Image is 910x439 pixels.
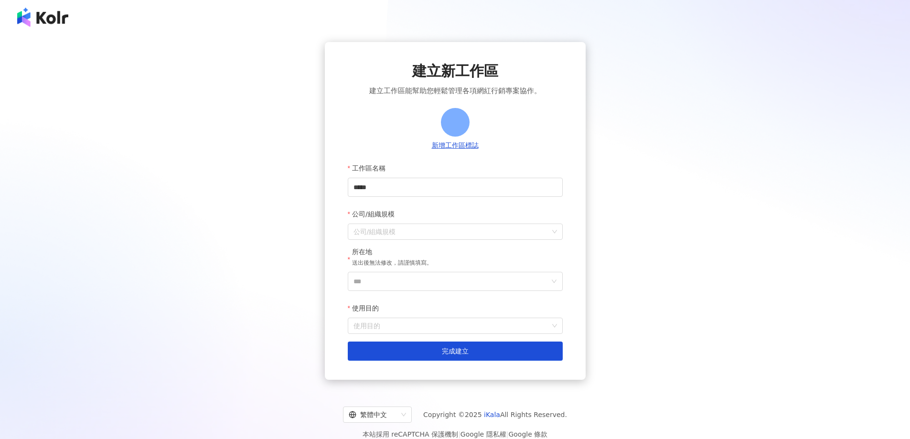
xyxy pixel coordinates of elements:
span: | [506,430,509,438]
img: logo [17,8,68,27]
a: iKala [484,411,500,418]
span: | [458,430,460,438]
span: 建立新工作區 [412,61,498,81]
button: 新增工作區標誌 [429,140,482,151]
span: 建立工作區能幫助您輕鬆管理各項網紅行銷專案協作。 [369,85,541,96]
div: 所在地 [352,247,432,257]
span: down [551,278,557,284]
a: Google 條款 [508,430,547,438]
div: 繁體中文 [349,407,397,422]
label: 公司/組織規模 [348,204,402,224]
input: 工作區名稱 [348,178,563,197]
span: 完成建立 [442,347,469,355]
button: 完成建立 [348,342,563,361]
label: 工作區名稱 [348,159,393,178]
span: Copyright © 2025 All Rights Reserved. [423,409,567,420]
a: Google 隱私權 [460,430,506,438]
label: 使用目的 [348,299,386,318]
p: 送出後無法修改，請謹慎填寫。 [352,258,432,268]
